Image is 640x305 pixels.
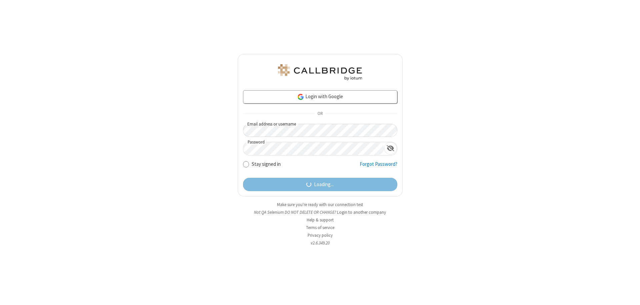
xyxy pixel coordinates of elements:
[384,142,397,154] div: Show password
[623,288,635,300] iframe: Chat
[297,93,304,101] img: google-icon.png
[243,142,384,155] input: Password
[315,109,325,119] span: OR
[277,202,363,207] a: Make sure you're ready with our connection test
[238,240,403,246] li: v2.6.349.20
[252,160,281,168] label: Stay signed in
[238,209,403,215] li: Not QA Selenium DO NOT DELETE OR CHANGE?
[243,124,397,137] input: Email address or username
[243,178,397,191] button: Loading...
[277,64,363,80] img: QA Selenium DO NOT DELETE OR CHANGE
[337,209,386,215] button: Login to another company
[308,232,333,238] a: Privacy policy
[360,160,397,173] a: Forgot Password?
[243,90,397,104] a: Login with Google
[307,217,334,223] a: Help & support
[306,225,334,230] a: Terms of service
[314,181,334,188] span: Loading...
